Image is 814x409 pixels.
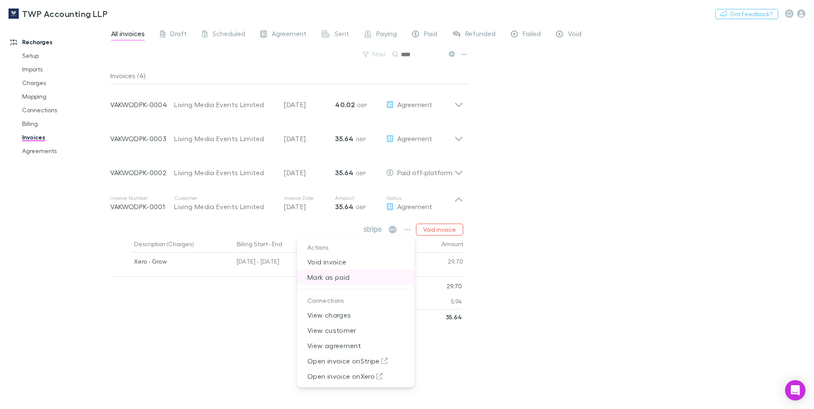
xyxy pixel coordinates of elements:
p: Void invoice [297,254,414,270]
div: Open Intercom Messenger [785,380,805,400]
p: Open invoice on Stripe [297,353,414,369]
p: Connections [297,292,414,307]
p: Actions [297,239,414,254]
a: View customer [297,323,414,338]
a: Open invoice onXero [297,369,414,384]
a: View agreement [297,338,414,353]
a: Open invoice onStripe [297,353,414,369]
p: Open invoice on Xero [297,369,414,384]
a: View charges [297,307,414,323]
p: Mark as paid [297,270,414,285]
